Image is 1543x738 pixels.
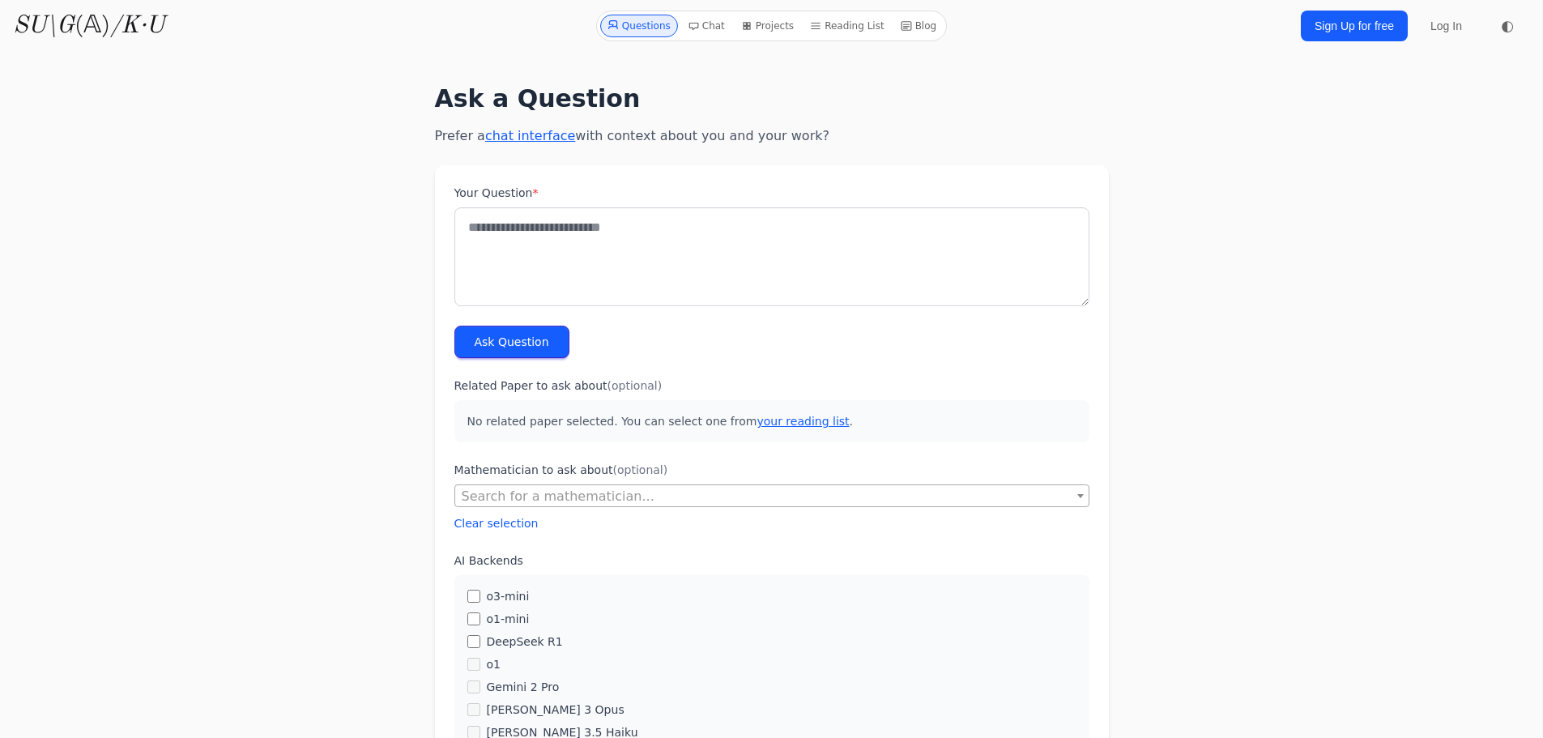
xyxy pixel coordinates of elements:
[13,14,75,38] i: SU\G
[487,633,563,650] label: DeepSeek R1
[454,462,1089,478] label: Mathematician to ask about
[757,415,849,428] a: your reading list
[607,379,663,392] span: (optional)
[1421,11,1472,41] a: Log In
[487,588,530,604] label: o3-mini
[454,400,1089,442] p: No related paper selected. You can select one from .
[454,185,1089,201] label: Your Question
[487,679,560,695] label: Gemini 2 Pro
[600,15,678,37] a: Questions
[1301,11,1408,41] a: Sign Up for free
[681,15,731,37] a: Chat
[487,702,624,718] label: [PERSON_NAME] 3 Opus
[13,11,164,41] a: SU\G(𝔸)/K·U
[462,488,654,504] span: Search for a mathematician...
[454,378,1089,394] label: Related Paper to ask about
[894,15,944,37] a: Blog
[485,128,575,143] a: chat interface
[454,552,1089,569] label: AI Backends
[1491,10,1524,42] button: ◐
[455,485,1089,508] span: Search for a mathematician...
[435,84,1109,113] h1: Ask a Question
[487,656,501,672] label: o1
[1501,19,1514,33] span: ◐
[487,611,530,627] label: o1-mini
[803,15,891,37] a: Reading List
[454,484,1089,507] span: Search for a mathematician...
[110,14,164,38] i: /K·U
[435,126,1109,146] p: Prefer a with context about you and your work?
[613,463,668,476] span: (optional)
[454,515,539,531] button: Clear selection
[735,15,800,37] a: Projects
[454,326,569,358] button: Ask Question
